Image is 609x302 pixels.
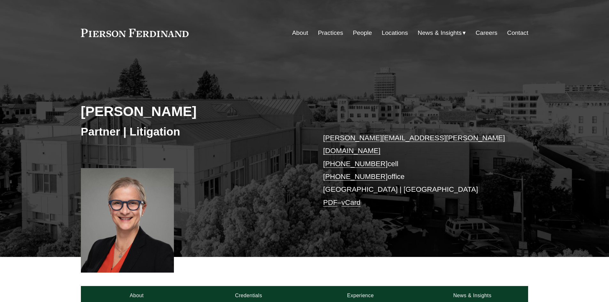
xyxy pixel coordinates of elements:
[81,125,305,139] h3: Partner | Litigation
[418,27,462,39] span: News & Insights
[382,27,408,39] a: Locations
[323,160,388,168] a: [PHONE_NUMBER]
[323,132,510,209] p: cell office [GEOGRAPHIC_DATA] | [GEOGRAPHIC_DATA] –
[323,198,338,206] a: PDF
[353,27,372,39] a: People
[418,27,466,39] a: folder dropdown
[323,173,388,181] a: [PHONE_NUMBER]
[341,198,361,206] a: vCard
[507,27,528,39] a: Contact
[318,27,343,39] a: Practices
[323,134,505,155] a: [PERSON_NAME][EMAIL_ADDRESS][PERSON_NAME][DOMAIN_NAME]
[81,103,305,120] h2: [PERSON_NAME]
[292,27,308,39] a: About
[476,27,497,39] a: Careers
